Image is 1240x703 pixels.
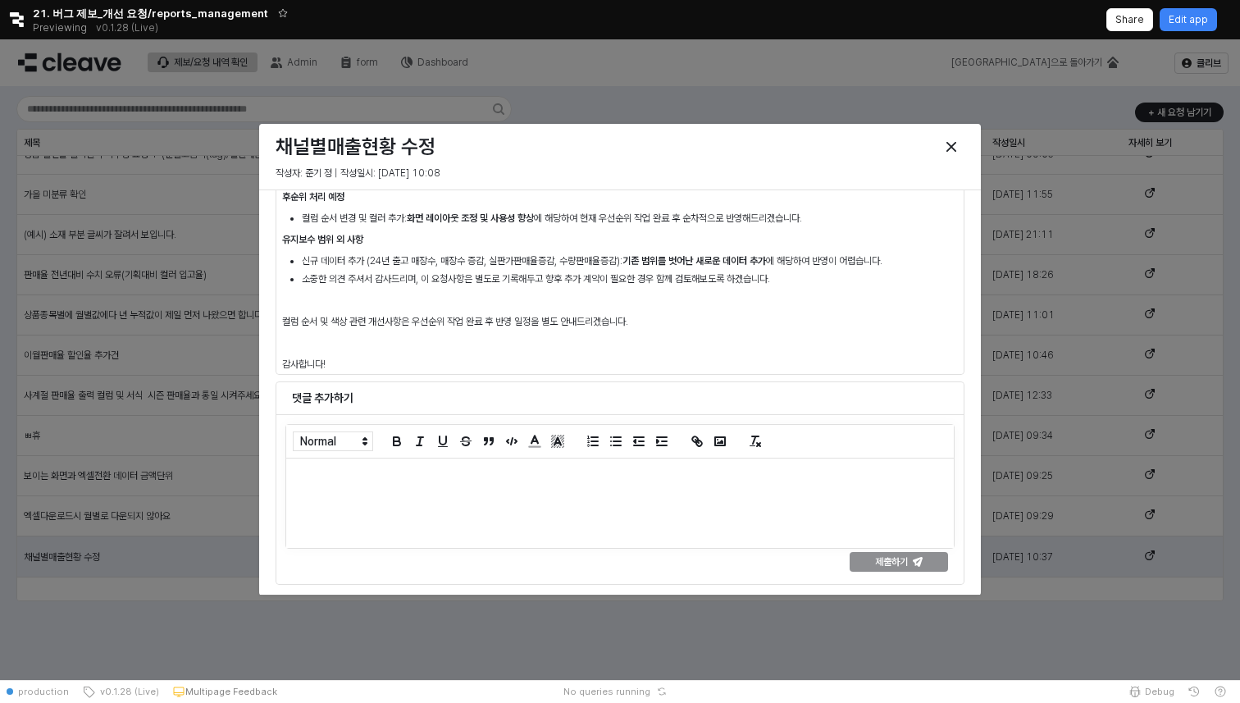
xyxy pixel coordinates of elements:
[407,212,534,224] strong: 화면 레이아웃 조정 및 사용성 향상
[282,314,958,329] p: 컬럼 순서 및 색상 관련 개선사항은 우선순위 작업 완료 후 반영 일정을 별도 안내드리겠습니다.
[1145,685,1174,698] span: Debug
[1169,13,1208,26] p: Edit app
[33,5,268,21] span: 21. 버그 제보_개선 요청/reports_management
[95,685,159,698] span: v0.1.28 (Live)
[96,21,158,34] p: v0.1.28 (Live)
[33,20,87,36] span: Previewing
[622,255,766,267] strong: 기존 범위를 벗어난 새로운 데이터 추가
[563,685,650,698] span: No queries running
[87,16,167,39] button: Releases and History
[282,234,363,245] strong: 유지보수 범위 외 사항
[1115,13,1144,26] p: Share
[302,211,958,226] li: 컬럼 순서 변경 및 컬러 추가: 에 해당하여 현재 우선순위 작업 완료 후 순차적으로 반영해드리겠습니다.
[282,191,344,203] strong: 후순위 처리 예정
[302,253,958,268] li: 신규 데이터 추가 (24년 출고 매장수, 매장수 증감, 실판가판매율증감, 수량판매율증감): 에 해당하여 반영이 어렵습니다.
[654,687,670,696] button: Reset app state
[276,166,613,180] p: 작성자: 준기 정 | 작성일시: [DATE] 10:08
[33,16,167,39] div: Previewing v0.1.28 (Live)
[292,390,948,405] h6: 댓글 추가하기
[282,357,958,372] p: 감사합니다!
[875,555,908,568] p: 제출하기
[166,680,284,703] button: Multipage Feedback
[75,680,166,703] button: v0.1.28 (Live)
[1122,680,1181,703] button: Debug
[850,552,948,572] button: 제출하기
[1106,8,1153,31] button: Share app
[1207,680,1233,703] button: Help
[276,135,789,158] h3: 채널별매출현황 수정
[275,5,291,21] button: Add app to favorites
[185,685,277,698] p: Multipage Feedback
[938,134,964,160] button: Close
[1181,680,1207,703] button: History
[1160,8,1217,31] button: Edit app
[302,273,770,285] span: 소중한 의견 주셔서 감사드리며, 이 요청사항은 별도로 기록해두고 향후 추가 계약이 필요한 경우 함께 검토해보도록 하겠습니다.
[18,685,69,698] span: production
